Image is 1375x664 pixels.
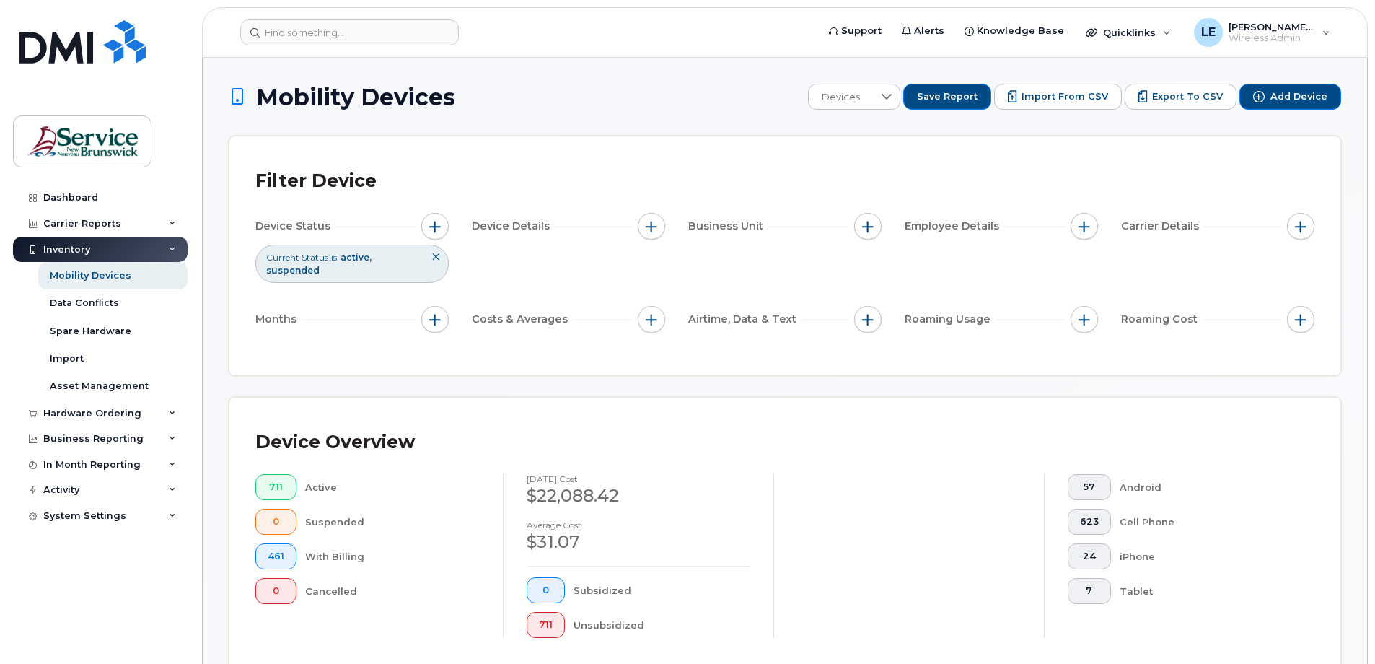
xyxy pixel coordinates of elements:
span: Mobility Devices [256,84,455,110]
span: 24 [1080,551,1099,562]
span: Months [255,312,301,327]
span: Roaming Usage [905,312,995,327]
span: 0 [539,585,553,596]
span: 7 [1080,585,1099,597]
div: $22,088.42 [527,484,750,508]
span: 711 [268,481,284,493]
button: Add Device [1239,84,1341,110]
span: Roaming Cost [1121,312,1202,327]
span: Current Status [266,251,328,263]
button: 461 [255,543,296,569]
button: Export to CSV [1125,84,1236,110]
button: 711 [527,612,565,638]
button: 7 [1068,578,1111,604]
button: 0 [527,577,565,603]
div: Tablet [1120,578,1292,604]
button: 623 [1068,509,1111,535]
span: Employee Details [905,219,1003,234]
button: 57 [1068,474,1111,500]
span: Device Status [255,219,335,234]
span: 0 [268,585,284,597]
span: suspended [266,265,320,276]
h4: Average cost [527,520,750,530]
div: Unsubsidized [574,612,751,638]
button: 24 [1068,543,1111,569]
div: With Billing [305,543,480,569]
div: Device Overview [255,424,415,461]
button: 0 [255,509,296,535]
div: Filter Device [255,162,377,200]
span: Costs & Averages [472,312,572,327]
button: 0 [255,578,296,604]
div: Cell Phone [1120,509,1292,535]
span: Device Details [472,219,554,234]
span: Save Report [917,90,978,103]
span: Carrier Details [1121,219,1203,234]
span: 0 [268,516,284,528]
span: is [331,251,337,263]
h4: [DATE] cost [527,474,750,484]
div: Cancelled [305,578,480,604]
button: Import from CSV [994,84,1122,110]
span: 461 [268,551,284,562]
div: Active [305,474,480,500]
span: Add Device [1270,90,1327,103]
span: 711 [539,619,553,631]
button: Save Report [903,84,991,110]
span: Import from CSV [1022,90,1108,103]
span: Airtime, Data & Text [688,312,801,327]
span: 623 [1080,516,1099,528]
button: 711 [255,474,296,500]
span: active [341,252,372,263]
div: Subsidized [574,577,751,603]
span: Business Unit [688,219,768,234]
div: Suspended [305,509,480,535]
div: Android [1120,474,1292,500]
div: $31.07 [527,530,750,554]
span: Export to CSV [1152,90,1223,103]
span: Devices [809,84,873,110]
div: iPhone [1120,543,1292,569]
span: 57 [1080,481,1099,493]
